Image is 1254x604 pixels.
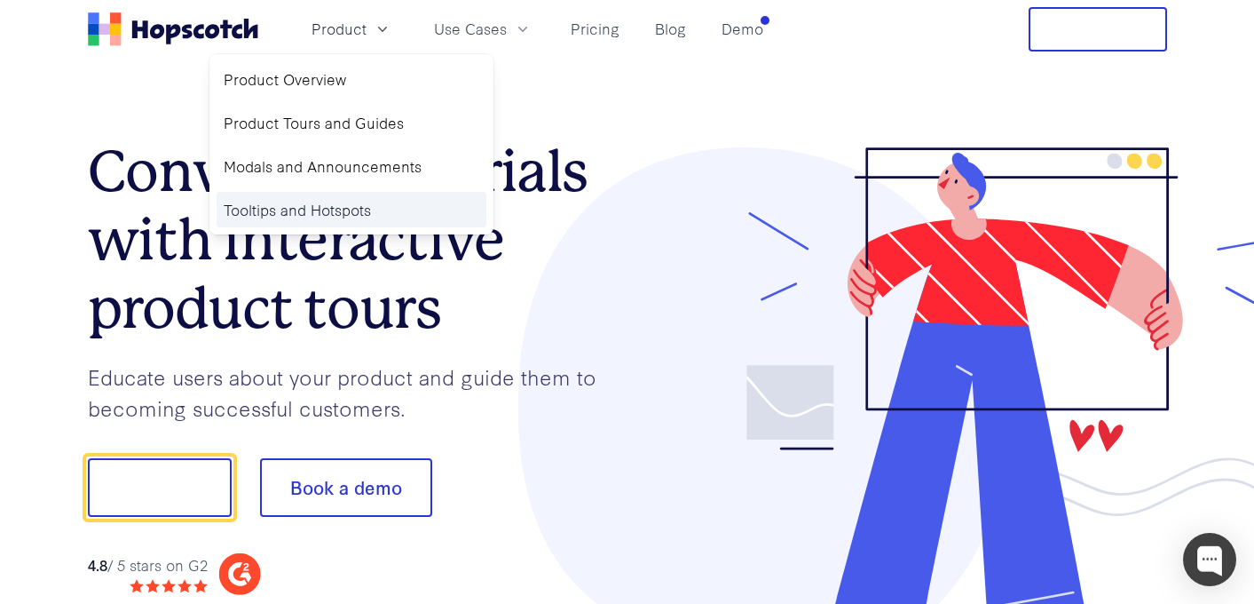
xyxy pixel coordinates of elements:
button: Show me! [88,458,232,517]
span: Use Cases [434,18,507,40]
button: Use Cases [423,14,542,44]
a: Home [88,12,258,46]
button: Book a demo [260,458,432,517]
a: Product Tours and Guides [217,105,486,141]
a: Pricing [564,14,627,44]
a: Demo [714,14,770,44]
a: Blog [648,14,693,44]
p: Educate users about your product and guide them to becoming successful customers. [88,362,627,423]
a: Tooltips and Hotspots [217,192,486,228]
span: Product [312,18,367,40]
strong: 4.8 [88,554,107,575]
h1: Convert more trials with interactive product tours [88,138,627,342]
a: Product Overview [217,61,486,98]
button: Product [301,14,402,44]
div: / 5 stars on G2 [88,554,208,576]
button: Free Trial [1029,7,1167,52]
a: Modals and Announcements [217,148,486,185]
